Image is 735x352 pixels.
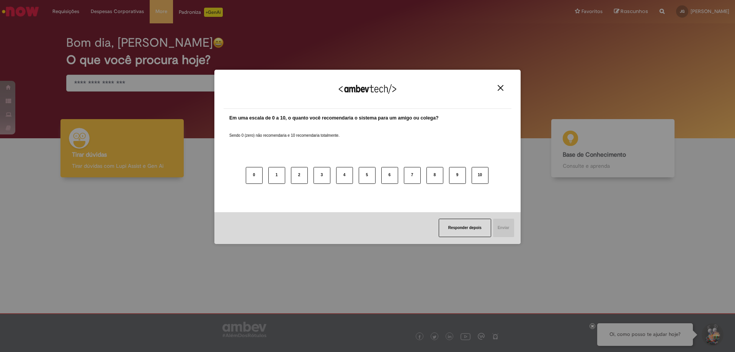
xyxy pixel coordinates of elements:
[449,167,466,184] button: 9
[314,167,330,184] button: 3
[339,84,396,94] img: Logo Ambevtech
[229,115,439,122] label: Em uma escala de 0 a 10, o quanto você recomendaria o sistema para um amigo ou colega?
[472,167,488,184] button: 10
[291,167,308,184] button: 2
[439,219,491,237] button: Responder depois
[359,167,376,184] button: 5
[336,167,353,184] button: 4
[426,167,443,184] button: 8
[268,167,285,184] button: 1
[495,85,506,91] button: Close
[246,167,263,184] button: 0
[381,167,398,184] button: 6
[229,124,340,138] label: Sendo 0 (zero) não recomendaria e 10 recomendaria totalmente.
[498,85,503,91] img: Close
[404,167,421,184] button: 7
